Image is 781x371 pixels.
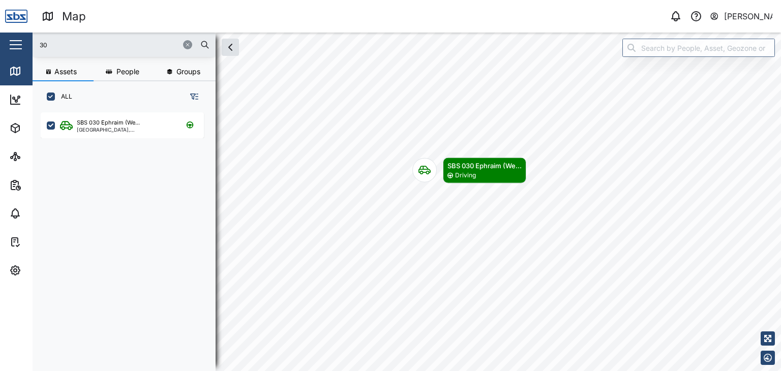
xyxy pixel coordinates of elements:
label: ALL [55,92,72,101]
div: [GEOGRAPHIC_DATA], [GEOGRAPHIC_DATA] [77,127,174,132]
div: Map [26,66,49,77]
div: Settings [26,265,63,276]
div: Map marker [412,158,526,183]
div: Alarms [26,208,58,219]
div: SBS 030 Ephraim (We... [77,118,140,127]
div: Dashboard [26,94,72,105]
span: People [116,68,139,75]
div: Sites [26,151,51,162]
div: Assets [26,122,58,134]
canvas: Map [33,33,781,371]
input: Search by People, Asset, Geozone or Place [622,39,775,57]
img: Main Logo [5,5,27,27]
span: Assets [54,68,77,75]
div: Driving [455,171,476,180]
div: Map [62,8,86,25]
input: Search assets or drivers [39,37,209,52]
div: [PERSON_NAME] [724,10,773,23]
div: Reports [26,179,61,191]
button: [PERSON_NAME] [709,9,773,23]
div: grid [41,109,215,363]
div: Tasks [26,236,54,248]
div: SBS 030 Ephraim (We... [447,161,522,171]
span: Groups [176,68,200,75]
